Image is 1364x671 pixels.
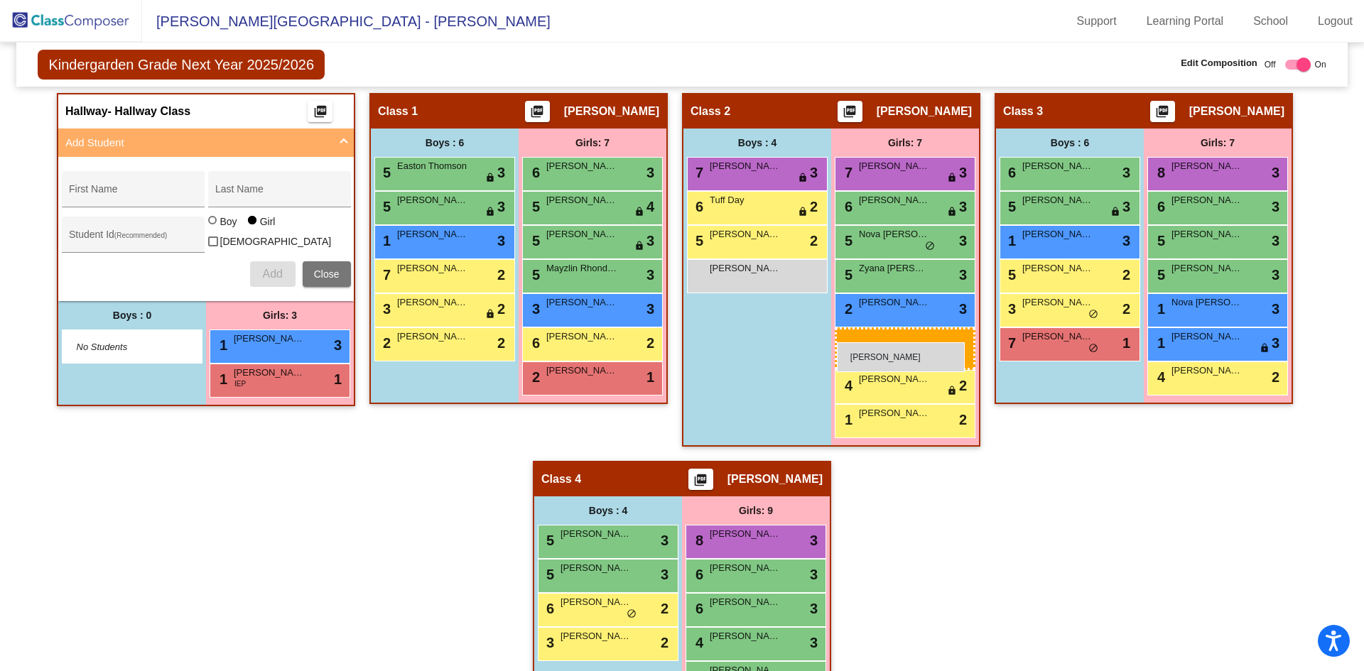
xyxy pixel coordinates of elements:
span: 2 [841,301,852,317]
span: [PERSON_NAME] [1022,193,1093,207]
span: Hallway [65,104,108,119]
button: Close [303,261,351,287]
span: [PERSON_NAME] [234,332,305,346]
span: 5 [1154,233,1165,249]
span: lock [634,241,644,252]
span: 1 [841,412,852,427]
span: [PERSON_NAME] [1171,159,1243,173]
span: [PERSON_NAME][GEOGRAPHIC_DATA] - [PERSON_NAME] [142,10,551,33]
button: Print Students Details [308,101,332,122]
span: do_not_disturb_alt [1088,343,1098,354]
span: 5 [379,165,391,180]
span: 6 [841,199,852,214]
span: Edit Composition [1181,56,1257,70]
span: [PERSON_NAME] [1171,364,1243,378]
span: [PERSON_NAME] [546,227,617,241]
span: [PERSON_NAME] [859,193,930,207]
span: lock [798,173,808,184]
mat-icon: picture_as_pdf [1154,104,1171,124]
span: 2 [379,335,391,351]
span: 2 [646,332,654,354]
span: 6 [1005,165,1016,180]
span: Class 3 [1003,104,1043,119]
span: 1 [216,371,227,387]
span: [PERSON_NAME] [397,261,468,276]
span: 3 [1122,196,1130,217]
span: 3 [497,162,505,183]
span: Add [262,268,282,280]
span: [PERSON_NAME] [561,527,632,541]
span: 3 [810,598,818,619]
span: 3 [810,162,818,183]
span: 6 [529,165,540,180]
span: lock [947,207,957,218]
span: [PERSON_NAME] [727,472,823,486]
span: [PERSON_NAME] [397,295,468,310]
span: Mayzlin Rhondeau [546,261,617,276]
input: Student Id [69,234,197,246]
span: 8 [692,533,703,548]
span: lock [485,207,495,218]
span: 3 [529,301,540,317]
span: [PERSON_NAME] [564,104,659,119]
span: [PERSON_NAME] [1022,295,1093,310]
span: 6 [529,335,540,351]
input: First Name [69,189,197,200]
span: lock [947,173,957,184]
span: 5 [1005,267,1016,283]
span: Class 1 [378,104,418,119]
span: 5 [841,267,852,283]
span: 3 [959,230,967,251]
span: 8 [1154,165,1165,180]
mat-expansion-panel-header: Add Student [58,129,354,157]
span: 5 [379,199,391,214]
span: 1 [216,337,227,353]
span: 5 [841,233,852,249]
span: Class 4 [541,472,581,486]
span: lock [485,309,495,320]
div: Boys : 0 [58,301,206,329]
span: [PERSON_NAME] [859,372,930,386]
span: 3 [646,162,654,183]
span: 2 [959,375,967,396]
span: 6 [692,601,703,616]
span: do_not_disturb_alt [627,609,637,620]
span: [PERSON_NAME] [1171,261,1243,276]
span: 5 [1154,267,1165,283]
span: 4 [646,196,654,217]
span: 2 [497,264,505,285]
div: Boys : 4 [683,129,831,157]
span: 3 [959,298,967,320]
span: 2 [661,598,669,619]
span: - Hallway Class [108,104,191,119]
div: Girl [259,214,276,229]
span: [PERSON_NAME] [710,227,781,241]
span: do_not_disturb_alt [925,241,935,252]
a: Learning Portal [1135,10,1235,33]
mat-icon: picture_as_pdf [529,104,546,124]
mat-icon: picture_as_pdf [312,104,329,124]
span: [PERSON_NAME] [561,629,632,643]
span: lock [485,173,495,184]
span: 1 [1122,332,1130,354]
span: On [1315,58,1326,71]
span: [PERSON_NAME] [710,527,781,541]
span: [PERSON_NAME] [546,159,617,173]
span: lock [634,207,644,218]
span: 1 [1005,233,1016,249]
span: [DEMOGRAPHIC_DATA] [220,233,332,250]
span: 3 [646,298,654,320]
span: Nova [PERSON_NAME] [859,227,930,241]
div: Boys : 4 [534,496,682,525]
button: Print Students Details [838,101,862,122]
span: [PERSON_NAME] [546,364,617,378]
div: Add Student [58,157,354,301]
span: No Students [77,340,166,354]
span: [PERSON_NAME] [877,104,972,119]
span: 1 [1154,301,1165,317]
span: 7 [1005,335,1016,351]
button: Add [250,261,296,287]
span: [PERSON_NAME] [546,193,617,207]
span: lock [798,207,808,218]
span: [PERSON_NAME] [1022,329,1093,344]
